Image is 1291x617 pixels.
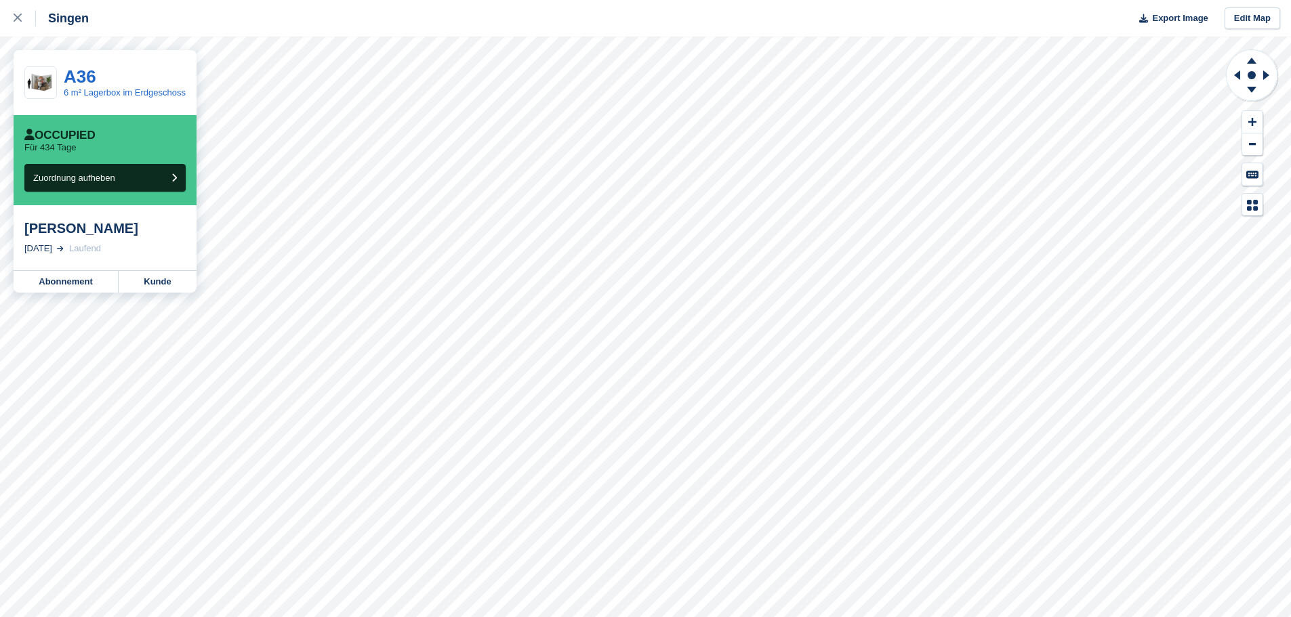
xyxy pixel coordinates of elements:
[36,10,89,26] div: Singen
[1152,12,1208,25] span: Export Image
[69,242,101,255] div: Laufend
[1225,7,1280,30] a: Edit Map
[119,271,197,293] a: Kunde
[14,271,119,293] a: Abonnement
[24,220,186,236] div: [PERSON_NAME]
[24,142,76,153] p: Für 434 Tage
[1242,163,1263,186] button: Keyboard Shortcuts
[25,71,56,95] img: 6,0%20qm-unit.jpg
[64,66,96,87] a: A36
[1242,194,1263,216] button: Map Legend
[24,129,96,142] div: Occupied
[1242,111,1263,133] button: Zoom In
[1242,133,1263,156] button: Zoom Out
[24,164,186,192] button: Zuordnung aufheben
[64,87,186,98] a: 6 m² Lagerbox im Erdgeschoss
[33,173,115,183] span: Zuordnung aufheben
[57,246,64,251] img: arrow-right-light-icn-cde0832a797a2874e46488d9cf13f60e5c3a73dbe684e267c42b8395dfbc2abf.svg
[1131,7,1208,30] button: Export Image
[24,242,52,255] div: [DATE]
